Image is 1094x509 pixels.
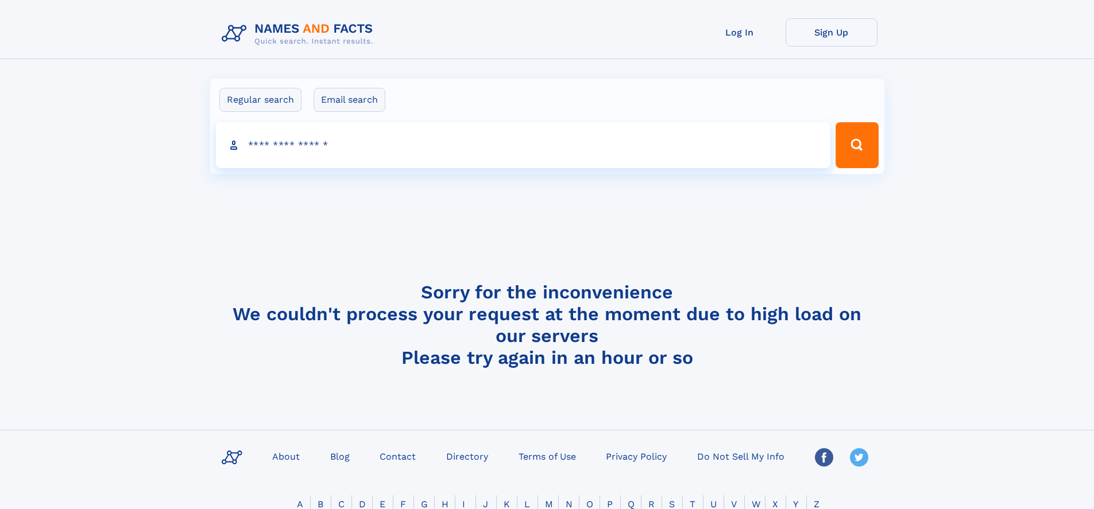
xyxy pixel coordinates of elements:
a: About [268,448,304,464]
a: Contact [375,448,420,464]
img: Logo Names and Facts [217,18,382,49]
a: Do Not Sell My Info [693,448,789,464]
a: Log In [694,18,786,46]
label: Regular search [219,88,301,112]
button: Search Button [836,122,878,168]
a: Privacy Policy [601,448,671,464]
img: Facebook [815,448,833,467]
a: Terms of Use [514,448,581,464]
img: Twitter [850,448,868,467]
a: Sign Up [786,18,877,46]
input: search input [216,122,831,168]
label: Email search [314,88,385,112]
a: Directory [442,448,493,464]
h4: Sorry for the inconvenience We couldn't process your request at the moment due to high load on ou... [217,281,877,368]
a: Blog [326,448,354,464]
